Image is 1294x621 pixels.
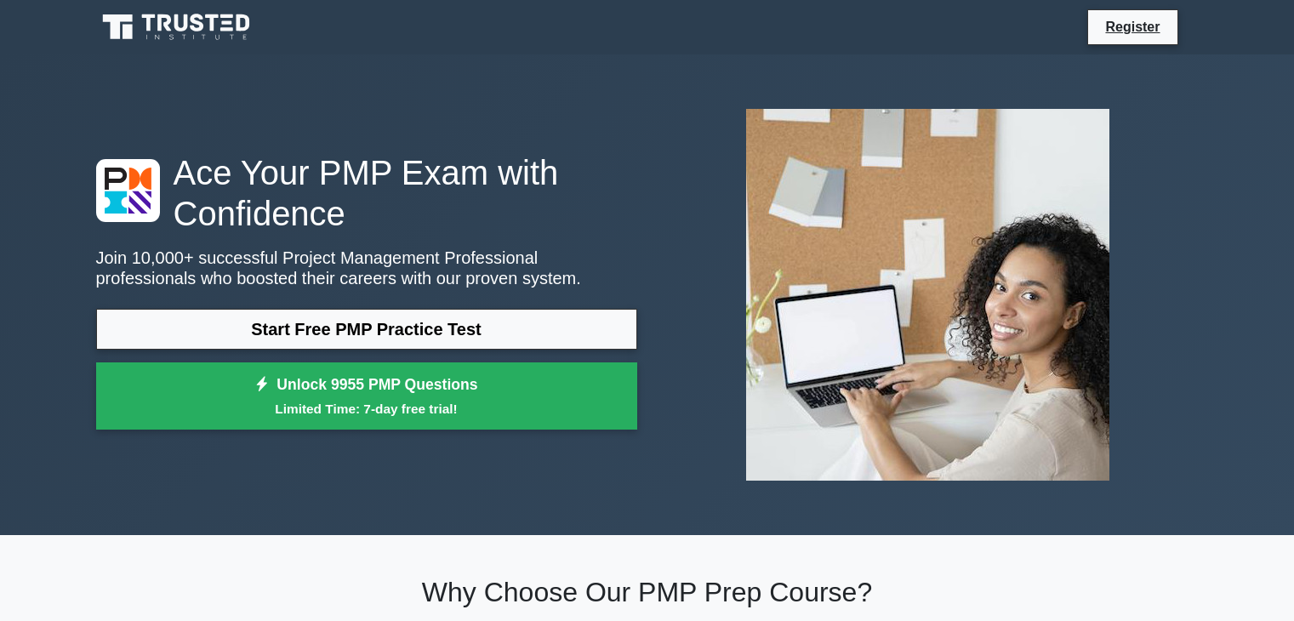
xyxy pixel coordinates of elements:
[96,248,637,288] p: Join 10,000+ successful Project Management Professional professionals who boosted their careers w...
[96,576,1199,608] h2: Why Choose Our PMP Prep Course?
[1095,16,1170,37] a: Register
[96,309,637,350] a: Start Free PMP Practice Test
[96,152,637,234] h1: Ace Your PMP Exam with Confidence
[117,399,616,419] small: Limited Time: 7-day free trial!
[96,362,637,430] a: Unlock 9955 PMP QuestionsLimited Time: 7-day free trial!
